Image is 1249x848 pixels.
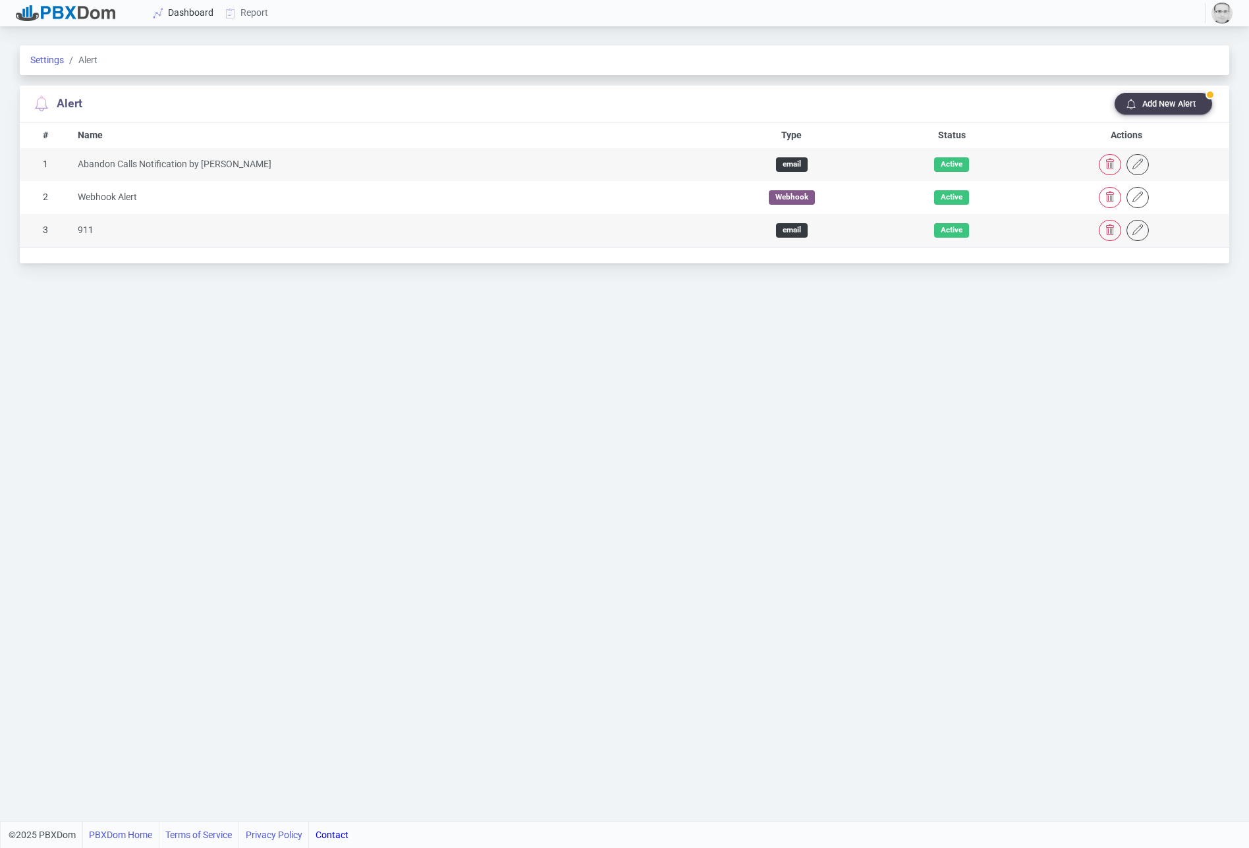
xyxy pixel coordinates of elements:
[20,181,72,214] td: 2
[1205,90,1215,99] div: Badge
[64,53,97,67] span: Alert
[776,223,808,238] div: email
[769,190,815,205] div: Webhook
[316,822,348,848] a: Contact
[9,822,348,848] div: ©2025 PBXDom
[246,822,302,848] a: Privacy Policy
[776,157,808,172] div: email
[20,122,72,148] th: #
[1211,3,1233,24] img: 59815a3c8890a36c254578057cc7be37
[89,822,152,848] a: PBXDom Home
[165,822,232,848] a: Terms of Service
[20,148,72,181] td: 1
[880,122,1023,148] th: Status
[20,45,1229,75] nav: breadcrumb
[934,157,969,172] div: Active
[934,190,969,205] div: Active
[30,55,64,65] a: Settings
[934,223,969,238] div: Active
[78,223,698,237] div: 911
[78,157,698,171] div: Abandon Calls Notification by [PERSON_NAME]
[220,1,275,25] a: Report
[78,190,698,204] div: Webhook Alert
[33,95,82,112] section: Alert
[148,1,220,25] a: Dashboard
[1115,93,1212,115] button: BadgeAdd New Alert
[703,122,880,148] th: Type
[1024,122,1229,148] th: Actions
[72,122,703,148] th: Name
[20,214,72,247] td: 3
